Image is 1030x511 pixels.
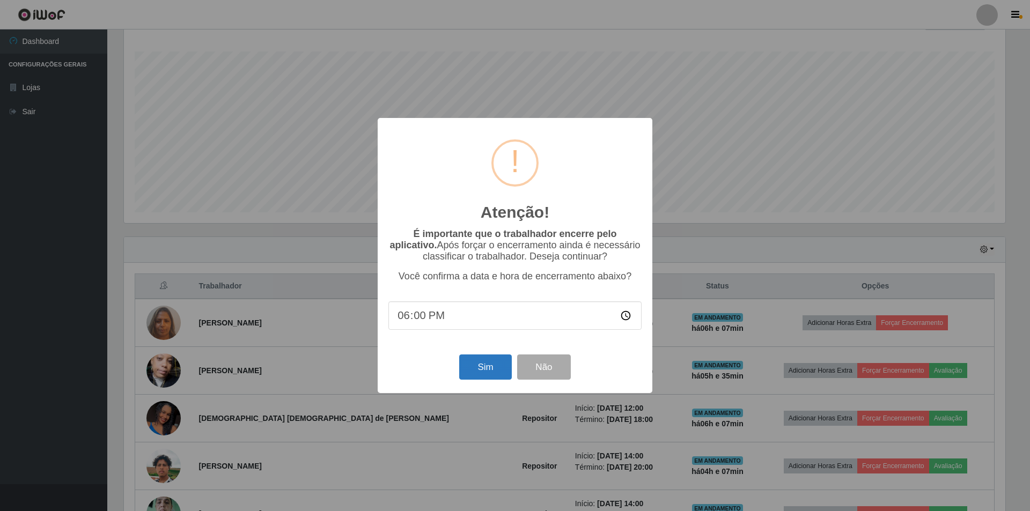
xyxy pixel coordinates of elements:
p: Você confirma a data e hora de encerramento abaixo? [388,271,642,282]
button: Não [517,354,570,380]
p: Após forçar o encerramento ainda é necessário classificar o trabalhador. Deseja continuar? [388,228,642,262]
b: É importante que o trabalhador encerre pelo aplicativo. [389,228,616,250]
h2: Atenção! [481,203,549,222]
button: Sim [459,354,511,380]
